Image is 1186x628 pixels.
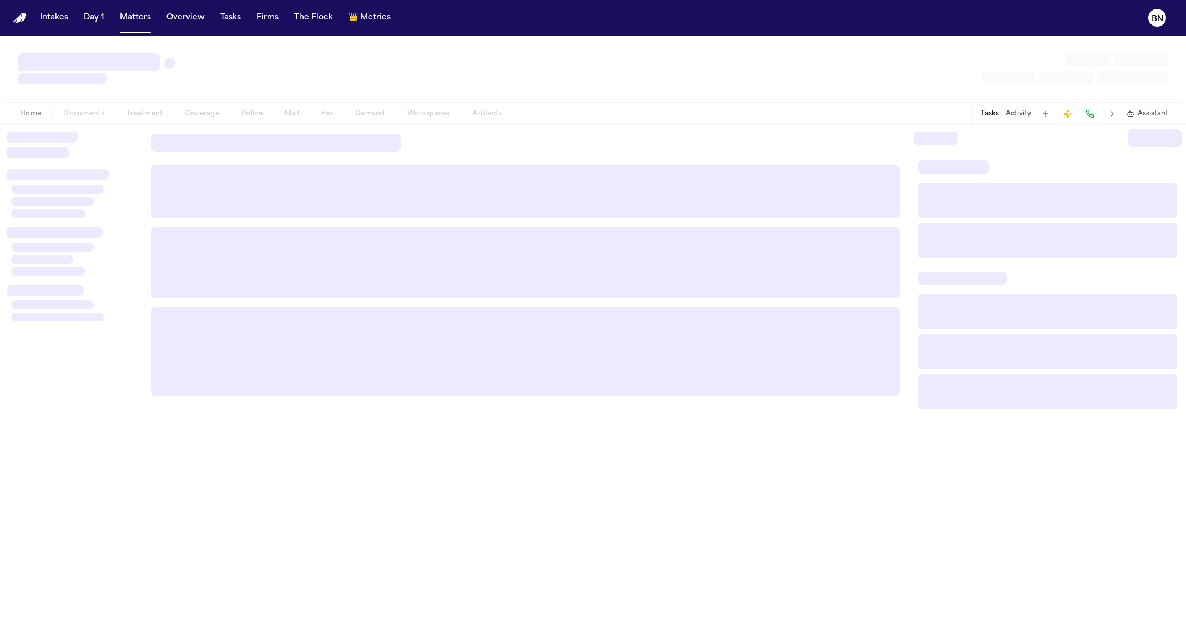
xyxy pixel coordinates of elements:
[349,12,358,23] span: crown
[252,8,283,28] button: Firms
[344,8,395,28] button: crownMetrics
[162,8,209,28] button: Overview
[79,8,109,28] button: Day 1
[360,12,391,23] span: Metrics
[1006,109,1031,118] button: Activity
[1138,109,1168,118] span: Assistant
[115,8,155,28] button: Matters
[1060,106,1076,122] button: Create Immediate Task
[981,109,999,118] button: Tasks
[1082,106,1098,122] button: Make a Call
[36,8,73,28] button: Intakes
[1152,15,1163,23] text: BN
[216,8,245,28] button: Tasks
[1127,109,1168,118] button: Assistant
[13,13,27,23] img: Finch Logo
[13,13,27,23] a: Home
[290,8,337,28] button: The Flock
[1038,106,1053,122] button: Add Task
